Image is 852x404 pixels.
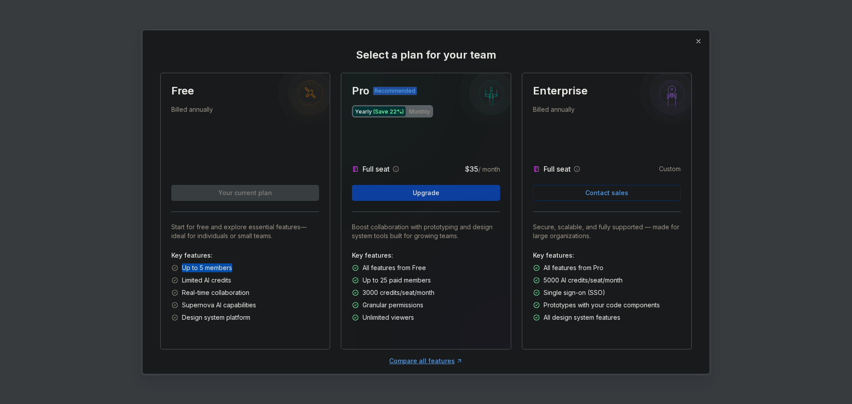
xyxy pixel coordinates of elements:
p: Billed annually [533,105,575,118]
p: Real-time collaboration [182,288,249,297]
p: Boost collaboration with prototyping and design system tools built for growing teams. [352,223,500,240]
p: Up to 5 members [182,263,232,272]
p: Key features: [352,251,500,260]
div: Recommended [373,86,417,95]
p: Free [171,84,194,98]
p: All design system features [544,313,620,322]
a: Compare all features [389,357,463,365]
span: (Save 22%) [373,108,404,115]
p: 5000 AI credits/seat/month [544,276,623,285]
p: Single sign-on (SSO) [544,288,605,297]
p: Full seat [363,164,390,174]
span: Upgrade [413,188,439,197]
button: Yearly [353,106,406,117]
span: Contact sales [585,188,628,197]
p: Select a plan for your team [356,48,496,62]
p: Limited AI credits [182,276,231,285]
button: Upgrade [352,185,500,201]
p: Custom [659,165,681,173]
p: Enterprise [533,84,588,98]
p: Supernova AI capabilities [182,301,256,310]
span: $35 [465,165,478,173]
a: Contact sales [533,185,681,201]
p: Up to 25 paid members [363,276,431,285]
p: Full seat [544,164,571,174]
p: Unlimited viewers [363,313,414,322]
span: / month [478,165,500,173]
p: Billed annually [171,105,213,118]
p: Start for free and explore essential features—ideal for individuals or small teams. [171,223,319,240]
p: Key features: [171,251,319,260]
p: Prototypes with your code components [544,301,660,310]
p: All features from Pro [544,263,603,272]
p: Granular permissions [363,301,423,310]
button: Monthly [407,106,432,117]
p: Design system platform [182,313,250,322]
p: Key features: [533,251,681,260]
p: 3000 credits/seat/month [363,288,434,297]
p: Secure, scalable, and fully supported — made for large organizations. [533,223,681,240]
p: All features from Free [363,263,426,272]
